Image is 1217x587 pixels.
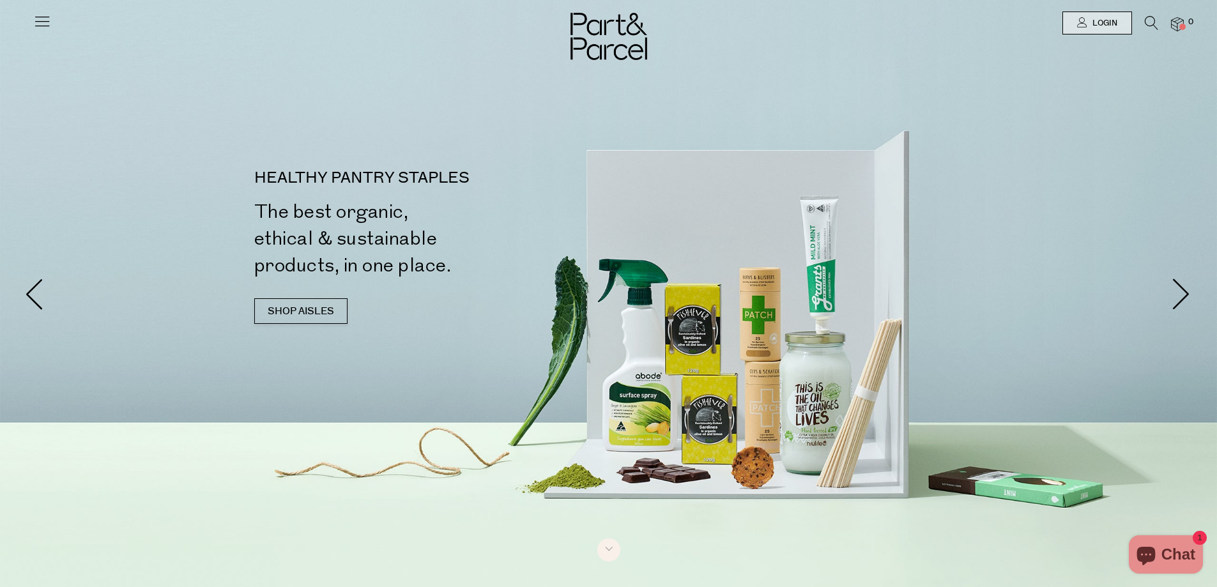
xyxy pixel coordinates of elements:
h2: The best organic, ethical & sustainable products, in one place. [254,199,614,279]
a: 0 [1171,17,1184,31]
a: SHOP AISLES [254,298,348,324]
p: HEALTHY PANTRY STAPLES [254,171,614,186]
img: Part&Parcel [570,13,647,60]
inbox-online-store-chat: Shopify online store chat [1125,535,1207,577]
a: Login [1062,11,1132,34]
span: Login [1089,18,1117,29]
span: 0 [1185,17,1197,28]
